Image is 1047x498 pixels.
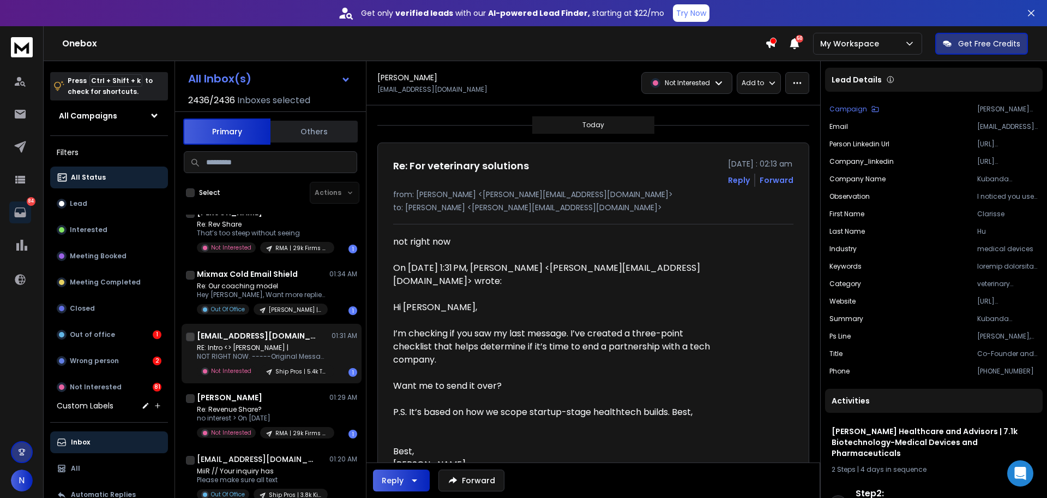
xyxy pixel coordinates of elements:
[832,74,882,85] p: Lead Details
[796,35,803,43] span: 50
[197,330,317,341] h1: [EMAIL_ADDRESS][DOMAIN_NAME]
[270,120,358,144] button: Others
[977,175,1038,183] p: Kubanda [MEDICAL_DATA]
[275,367,328,376] p: Ship Pros | 5.4k Toy Industry
[50,376,168,398] button: Not Interested81
[11,37,33,57] img: logo
[977,105,1038,114] p: [PERSON_NAME] Healthcare and Advisors | 7.1k Biotechnology-Medical Devices and Pharmaceuticals
[977,332,1038,341] p: [PERSON_NAME], would you be the best person to speak to about strategic growth planning and AI-dr...
[197,467,328,476] p: MiiR // Your inquiry has
[348,368,357,377] div: 1
[50,350,168,372] button: Wrong person2
[27,197,35,206] p: 84
[50,105,168,127] button: All Campaigns
[50,298,168,319] button: Closed
[153,357,161,365] div: 2
[829,192,870,201] p: Observation
[825,389,1043,413] div: Activities
[237,94,310,107] h3: Inboxes selected
[977,315,1038,323] p: Kubanda [MEDICAL_DATA] specializes in minimally invasive [MEDICAL_DATA] treatments for pets, offe...
[393,189,793,200] p: from: [PERSON_NAME] <[PERSON_NAME][EMAIL_ADDRESS][DOMAIN_NAME]>
[361,8,664,19] p: Get only with our starting at $22/mo
[829,297,856,306] p: website
[673,4,709,22] button: Try Now
[829,227,865,236] p: Last Name
[153,330,161,339] div: 1
[188,94,235,107] span: 2436 / 2436
[329,455,357,464] p: 01:20 AM
[395,8,453,19] strong: verified leads
[57,400,113,411] h3: Custom Labels
[728,158,793,169] p: [DATE] : 02:13 am
[832,465,856,474] span: 2 Steps
[742,79,764,87] p: Add to
[829,140,889,149] p: Person Linkedin Url
[977,245,1038,253] p: medical devices
[70,304,95,313] p: Closed
[829,280,861,288] p: Category
[977,122,1038,131] p: [EMAIL_ADDRESS][DOMAIN_NAME]
[977,210,1038,218] p: Clarisse
[393,380,712,393] div: Want me to send it over?
[760,175,793,186] div: Forward
[935,33,1028,55] button: Get Free Credits
[50,271,168,293] button: Meeting Completed
[829,210,864,218] p: First Name
[393,458,712,497] div: [PERSON_NAME] [PERSON_NAME] Healthcare Advisors & Consultants [STREET_ADDRESS] [GEOGRAPHIC_DATA],...
[197,352,328,361] p: NOT RIGHT NOW. -----Original Message-----
[377,85,488,94] p: [EMAIL_ADDRESS][DOMAIN_NAME]
[829,262,862,271] p: Keywords
[70,383,122,392] p: Not Interested
[153,383,161,392] div: 81
[50,431,168,453] button: Inbox
[977,227,1038,236] p: Hu
[211,429,251,437] p: Not Interested
[59,110,117,121] h1: All Campaigns
[582,121,604,129] p: Today
[275,429,328,437] p: RMA | 29k Firms (General Team Info)
[393,445,712,458] div: Best,
[348,430,357,438] div: 1
[50,193,168,215] button: Lead
[71,438,90,447] p: Inbox
[71,173,106,182] p: All Status
[393,327,712,366] div: I’m checking if you saw my last message. I’ve created a three-point checklist that helps determin...
[211,305,245,313] p: Out Of Office
[829,315,863,323] p: Summary
[665,79,710,87] p: Not Interested
[197,454,317,465] h1: [EMAIL_ADDRESS][DOMAIN_NAME]
[829,122,848,131] p: Email
[977,349,1038,358] p: Co-Founder and CTO
[183,118,270,145] button: Primary
[11,470,33,491] button: N
[197,220,328,229] p: Re: Rev Share
[382,475,404,486] div: Reply
[197,269,298,280] h1: Mixmax Cold Email Shield
[50,145,168,160] h3: Filters
[9,201,31,223] a: 84
[829,367,850,376] p: Phone
[70,330,115,339] p: Out of office
[829,157,894,166] p: company_linkedin
[70,357,119,365] p: Wrong person
[488,8,590,19] strong: AI-powered Lead Finder,
[676,8,706,19] p: Try Now
[373,470,430,491] button: Reply
[977,367,1038,376] p: [PHONE_NUMBER]
[50,458,168,479] button: All
[829,349,843,358] p: title
[377,72,437,83] h1: [PERSON_NAME]
[977,297,1038,306] p: [URL][DOMAIN_NAME]
[197,343,328,352] p: RE: Intro <> [PERSON_NAME] |
[197,476,328,484] p: Please make sure all text
[70,199,87,208] p: Lead
[393,301,712,314] div: Hi [PERSON_NAME],
[197,405,328,414] p: Re: Revenue Share?
[62,37,765,50] h1: Onebox
[332,331,357,340] p: 01:31 AM
[50,219,168,241] button: Interested
[179,68,359,90] button: All Inbox(s)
